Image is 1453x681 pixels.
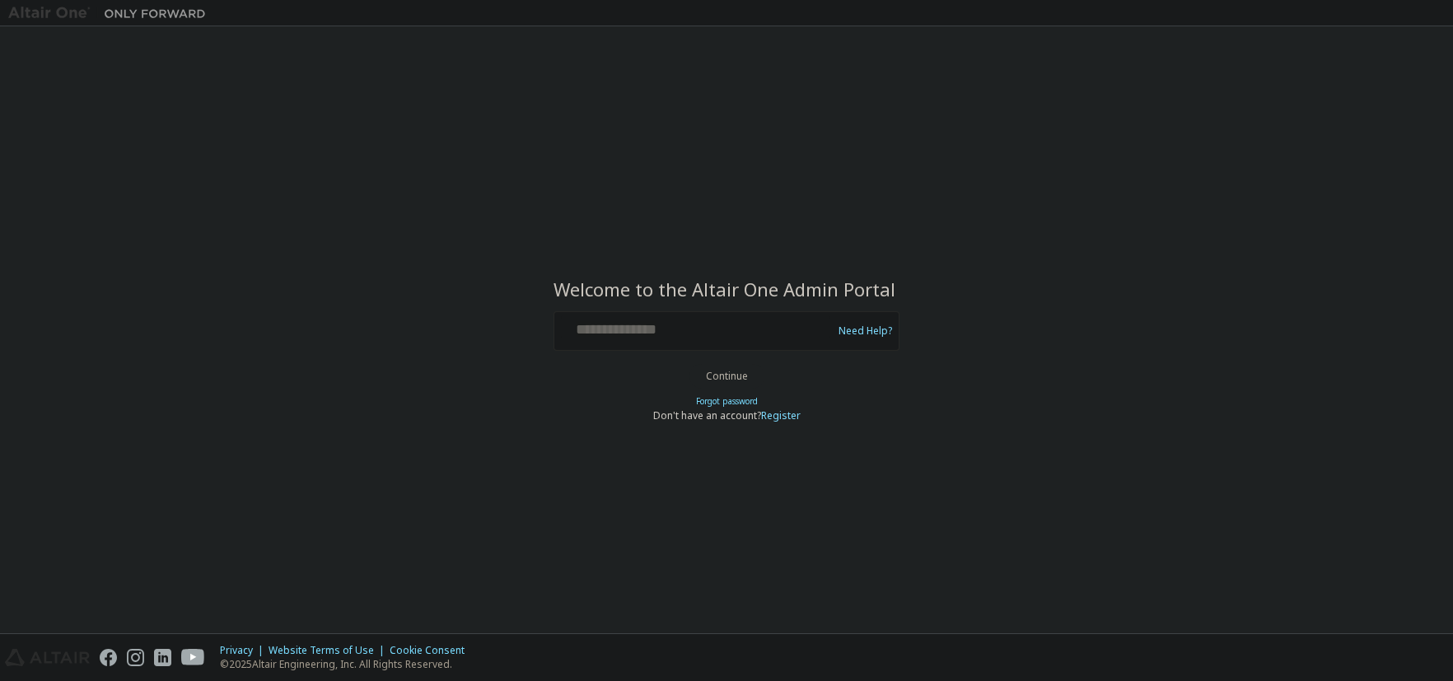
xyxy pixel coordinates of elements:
[554,278,899,301] h2: Welcome to the Altair One Admin Portal
[653,408,761,422] span: Don't have an account?
[154,649,171,666] img: linkedin.svg
[5,649,90,666] img: altair_logo.svg
[127,649,144,666] img: instagram.svg
[696,395,758,407] a: Forgot password
[181,649,205,666] img: youtube.svg
[390,644,474,657] div: Cookie Consent
[269,644,390,657] div: Website Terms of Use
[761,408,801,422] a: Register
[839,330,892,331] a: Need Help?
[220,644,269,657] div: Privacy
[100,649,117,666] img: facebook.svg
[8,5,214,21] img: Altair One
[220,657,474,671] p: © 2025 Altair Engineering, Inc. All Rights Reserved.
